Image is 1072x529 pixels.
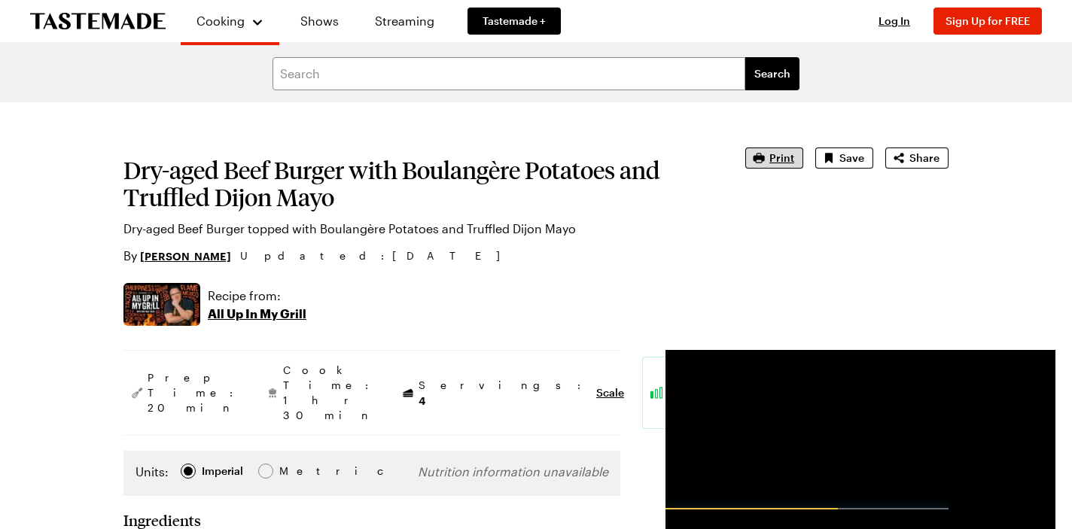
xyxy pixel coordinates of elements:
h1: Dry-aged Beef Burger with Boulangère Potatoes and Truffled Dijon Mayo [123,157,703,211]
a: [PERSON_NAME] [140,248,231,264]
label: Units: [136,463,169,481]
div: Imperial Metric [136,463,311,484]
span: Cook Time: 1 hr 30 min [283,363,376,423]
button: Share [885,147,949,169]
button: Scale [596,385,624,400]
a: Tastemade + [467,8,561,35]
button: Print [745,147,803,169]
button: Sign Up for FREE [933,8,1042,35]
p: Dry-aged Beef Burger topped with Boulangère Potatoes and Truffled Dijon Mayo [123,220,703,238]
span: Save [839,150,864,166]
span: Tastemade + [483,14,546,29]
img: Show where recipe is used [123,283,200,326]
span: Prep Time: 20 min [148,370,241,415]
video-js: Video Player [665,350,949,509]
span: Imperial [202,463,245,479]
p: All Up In My Grill [208,305,306,323]
h2: Ingredients [123,511,201,529]
span: Metric [279,463,312,479]
p: By [123,247,231,265]
a: To Tastemade Home Page [30,13,166,30]
span: Nutrition information unavailable [418,464,608,479]
button: Save recipe [815,147,873,169]
span: Print [769,150,794,166]
button: Log In [864,14,924,29]
div: Imperial [202,463,243,479]
span: Share [909,150,940,166]
a: Recipe from:All Up In My Grill [208,287,306,323]
span: Search [754,66,790,81]
span: Cooking [196,14,245,28]
span: Log In [879,14,910,27]
button: filters [745,57,799,90]
span: Sign Up for FREE [946,14,1030,27]
span: Updated : [DATE] [240,248,515,264]
p: Recipe from: [208,287,306,305]
div: Metric [279,463,311,479]
span: 4 [419,393,425,407]
span: Servings: [419,378,589,409]
button: Cooking [196,6,264,36]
